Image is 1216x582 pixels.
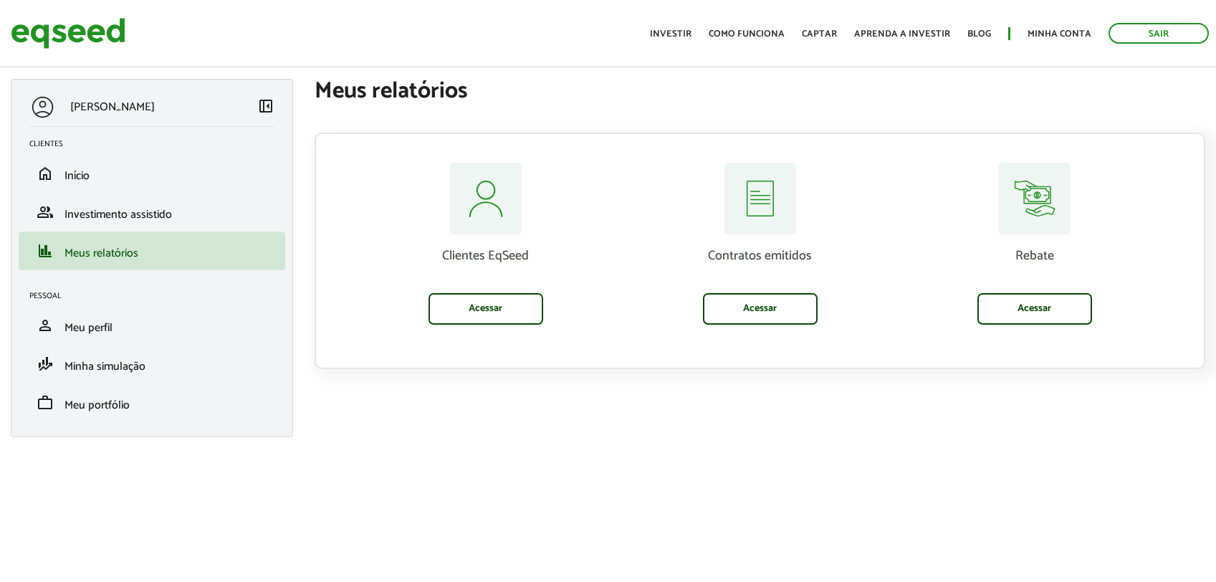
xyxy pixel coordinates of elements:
a: workMeu portfólio [29,394,274,411]
span: left_panel_close [257,97,274,115]
span: finance [37,242,54,259]
p: [PERSON_NAME] [70,100,155,114]
a: Aprenda a investir [854,29,950,39]
li: Meu portfólio [19,383,285,422]
span: Início [64,166,90,186]
a: finance_modeMinha simulação [29,356,274,373]
a: Colapsar menu [257,97,274,118]
a: Minha conta [1028,29,1091,39]
a: Sair [1109,23,1209,44]
span: person [37,317,54,334]
img: relatorios-assessor-clientes.svg [449,163,522,234]
span: home [37,165,54,182]
span: finance_mode [37,356,54,373]
p: Rebate [908,249,1161,264]
a: Captar [802,29,837,39]
a: Investir [650,29,691,39]
a: Como funciona [709,29,785,39]
a: homeInício [29,165,274,182]
a: Acessar [977,293,1092,325]
li: Minha simulação [19,345,285,383]
li: Meus relatórios [19,232,285,270]
a: Blog [967,29,991,39]
img: relatorios-assessor-rebate.svg [998,163,1071,234]
h2: Pessoal [29,292,285,300]
p: Contratos emitidos [633,249,886,264]
a: Acessar [703,293,818,325]
span: Investimento assistido [64,205,172,224]
li: Investimento assistido [19,193,285,232]
a: financeMeus relatórios [29,242,274,259]
img: EqSeed [11,14,125,52]
span: work [37,394,54,411]
a: groupInvestimento assistido [29,204,274,221]
h2: Clientes [29,140,285,148]
h1: Meus relatórios [315,79,1205,104]
li: Início [19,154,285,193]
p: Clientes EqSeed [359,249,612,264]
li: Meu perfil [19,306,285,345]
a: Acessar [429,293,543,325]
span: group [37,204,54,221]
span: Meus relatórios [64,244,138,263]
a: personMeu perfil [29,317,274,334]
span: Meu portfólio [64,396,130,415]
span: Meu perfil [64,318,112,338]
span: Minha simulação [64,357,145,376]
img: relatorios-assessor-contratos.svg [724,163,796,234]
